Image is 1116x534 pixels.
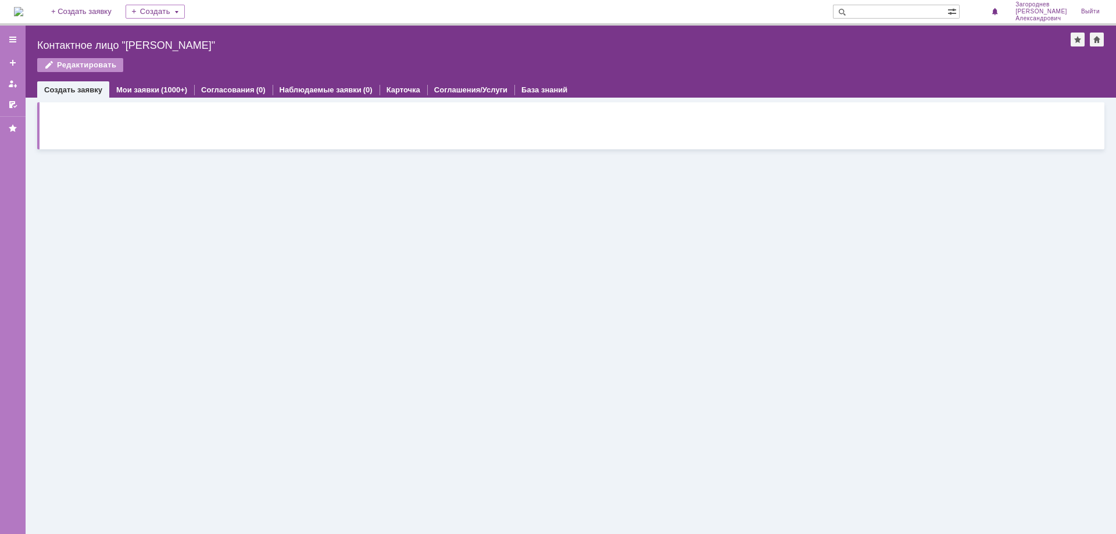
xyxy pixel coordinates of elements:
[1090,33,1104,46] div: Сделать домашней страницей
[1015,1,1067,8] span: Загороднев
[44,85,102,94] a: Создать заявку
[14,7,23,16] img: logo
[37,40,1071,51] div: Контактное лицо "[PERSON_NAME]"
[3,74,22,93] a: Мои заявки
[126,5,185,19] div: Создать
[363,85,373,94] div: (0)
[1071,33,1085,46] div: Добавить в избранное
[1015,8,1067,15] span: [PERSON_NAME]
[3,95,22,114] a: Мои согласования
[280,85,362,94] a: Наблюдаемые заявки
[201,85,255,94] a: Согласования
[161,85,187,94] div: (1000+)
[3,53,22,72] a: Создать заявку
[387,85,420,94] a: Карточка
[434,85,507,94] a: Соглашения/Услуги
[521,85,567,94] a: База знаний
[14,7,23,16] a: Перейти на домашнюю страницу
[947,5,959,16] span: Расширенный поиск
[256,85,266,94] div: (0)
[116,85,159,94] a: Мои заявки
[1015,15,1067,22] span: Александрович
